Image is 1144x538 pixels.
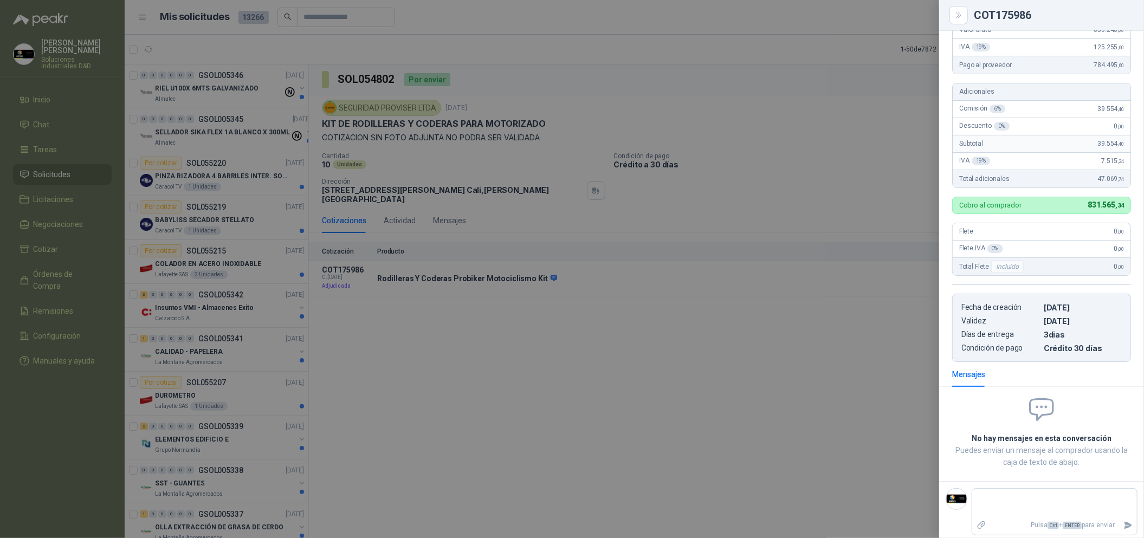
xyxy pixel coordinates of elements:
[961,330,1039,339] p: Días de entrega
[1114,122,1124,130] span: 0
[959,228,973,235] span: Flete
[1117,106,1124,112] span: ,40
[959,157,990,165] span: IVA
[959,140,983,147] span: Subtotal
[987,244,1003,253] div: 0 %
[946,489,967,509] img: Company Logo
[1117,44,1124,50] span: ,60
[1101,157,1124,165] span: 7.515
[952,368,985,380] div: Mensajes
[1117,246,1124,252] span: ,00
[1044,343,1122,353] p: Crédito 30 días
[994,122,1010,131] div: 0 %
[1044,303,1122,312] p: [DATE]
[961,343,1039,353] p: Condición de pago
[959,61,1012,69] span: Pago al proveedor
[991,260,1024,273] div: Incluido
[952,432,1131,444] h2: No hay mensajes en esta conversación
[1114,228,1124,235] span: 0
[1097,175,1124,183] span: 47.069
[1114,263,1124,270] span: 0
[1117,141,1124,147] span: ,40
[1117,176,1124,182] span: ,74
[959,244,1003,253] span: Flete IVA
[952,444,1131,468] p: Puedes enviar un mensaje al comprador usando la caja de texto de abajo.
[953,170,1130,187] div: Total adicionales
[1094,43,1124,51] span: 125.255
[961,316,1039,326] p: Validez
[991,516,1120,535] p: Pulsa + para enviar
[1048,522,1059,529] span: Ctrl
[972,157,991,165] div: 19 %
[959,202,1022,209] p: Cobro al comprador
[972,516,991,535] label: Adjuntar archivos
[1097,105,1124,113] span: 39.554
[1044,330,1122,339] p: 3 dias
[972,43,991,51] div: 19 %
[1097,140,1124,147] span: 39.554
[1088,200,1124,209] span: 831.565
[959,43,990,51] span: IVA
[961,303,1039,312] p: Fecha de creación
[1117,229,1124,235] span: ,00
[1094,61,1124,69] span: 784.495
[959,260,1026,273] span: Total Flete
[1117,264,1124,270] span: ,00
[959,105,1005,113] span: Comisión
[1044,316,1122,326] p: [DATE]
[1119,516,1137,535] button: Enviar
[1114,245,1124,252] span: 0
[974,10,1131,21] div: COT175986
[953,83,1130,101] div: Adicionales
[990,105,1005,113] div: 6 %
[1117,62,1124,68] span: ,60
[1117,158,1124,164] span: ,34
[1115,202,1124,209] span: ,34
[952,9,965,22] button: Close
[1117,124,1124,129] span: ,00
[1063,522,1082,529] span: ENTER
[959,122,1010,131] span: Descuento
